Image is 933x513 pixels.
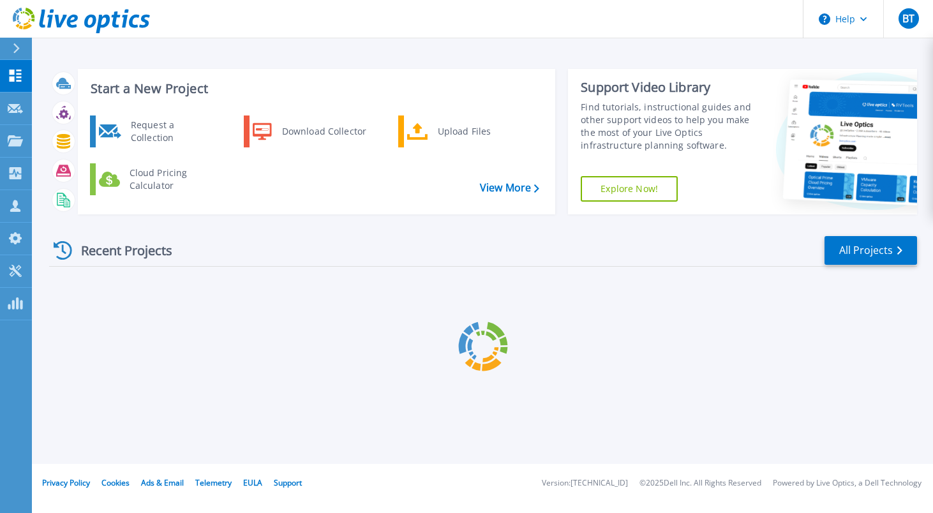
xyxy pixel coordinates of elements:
a: View More [480,182,539,194]
a: EULA [243,477,262,488]
div: Request a Collection [124,119,218,144]
div: Recent Projects [49,235,190,266]
a: Telemetry [195,477,232,488]
div: Upload Files [431,119,526,144]
a: Ads & Email [141,477,184,488]
a: All Projects [825,236,917,265]
div: Download Collector [276,119,372,144]
div: Support Video Library [581,79,756,96]
div: Find tutorials, instructional guides and other support videos to help you make the most of your L... [581,101,756,152]
span: BT [902,13,914,24]
a: Upload Files [398,115,529,147]
a: Explore Now! [581,176,678,202]
div: Cloud Pricing Calculator [123,167,218,192]
a: Cookies [101,477,130,488]
a: Support [274,477,302,488]
a: Cloud Pricing Calculator [90,163,221,195]
h3: Start a New Project [91,82,539,96]
a: Download Collector [244,115,375,147]
li: Powered by Live Optics, a Dell Technology [773,479,922,487]
a: Request a Collection [90,115,221,147]
li: © 2025 Dell Inc. All Rights Reserved [639,479,761,487]
a: Privacy Policy [42,477,90,488]
li: Version: [TECHNICAL_ID] [542,479,628,487]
